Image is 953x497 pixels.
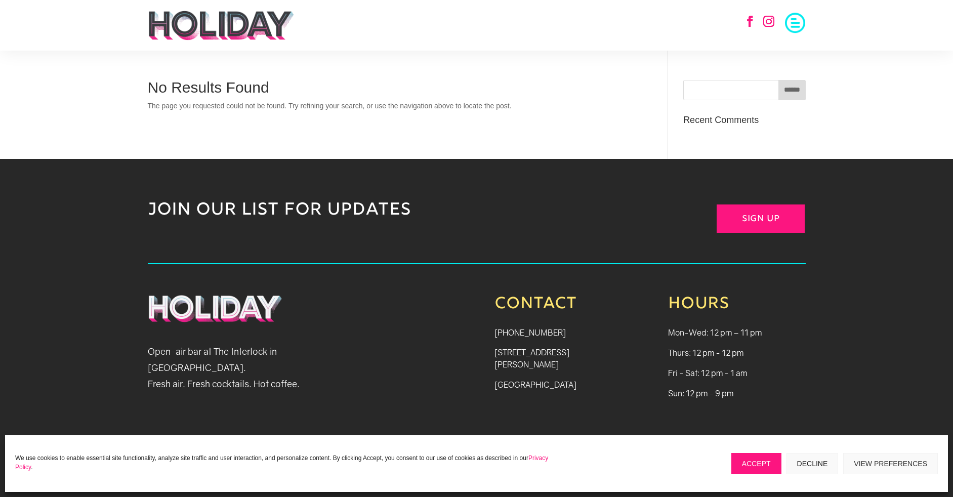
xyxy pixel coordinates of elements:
[494,380,576,390] a: [GEOGRAPHIC_DATA]
[668,367,805,387] p: Fri - Sat: 12 pm - 1 am
[148,316,283,324] a: Holiday
[786,453,839,474] button: Decline
[731,453,781,474] button: Accept
[668,387,805,399] p: Sun: 12 pm - 9 pm
[148,10,295,40] img: holiday-logo-black
[494,347,569,369] a: [STREET_ADDRESS][PERSON_NAME]
[739,10,761,32] a: Follow on Facebook
[494,327,566,338] a: [PHONE_NUMBER]
[148,295,283,322] img: Holiday
[758,10,780,32] a: Follow on Instagram
[15,453,554,472] p: We use cookies to enable essential site functionality, analyze site traffic and user interaction,...
[683,115,805,130] h4: Recent Comments
[15,454,548,471] a: Privacy Policy
[148,80,632,100] h1: No Results Found
[148,199,668,222] p: JOIN OUR LIST FOR UPDATES
[494,295,632,319] h3: Contact
[843,453,938,474] button: View preferences
[668,326,805,347] p: Mon-Wed: 12 pm – 11 pm
[717,204,805,233] a: Sign Up
[148,343,376,392] p: Open-air bar at The Interlock in [GEOGRAPHIC_DATA]. Fresh air. Fresh cocktails. Hot coffee.
[148,100,632,112] p: The page you requested could not be found. Try refining your search, or use the navigation above ...
[668,295,805,319] h3: Hours
[668,347,805,367] p: Thurs: 12 pm - 12 pm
